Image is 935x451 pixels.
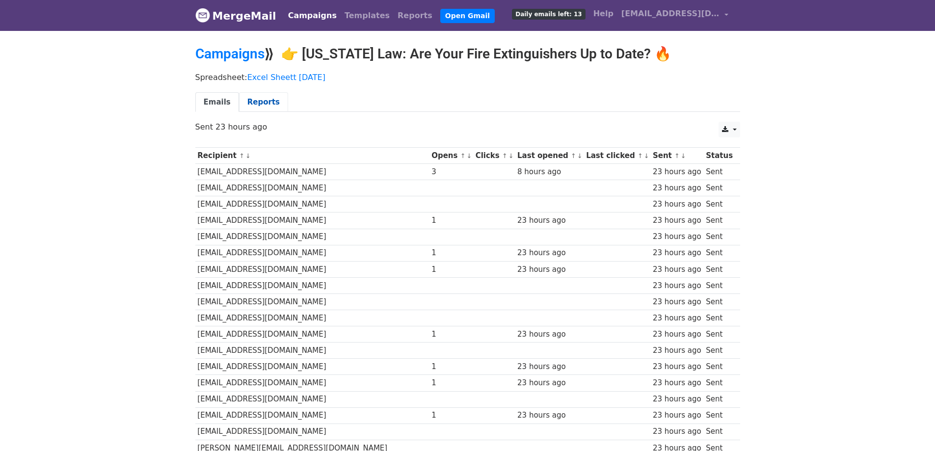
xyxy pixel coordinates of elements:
[584,148,650,164] th: Last clicked
[195,229,429,245] td: [EMAIL_ADDRESS][DOMAIN_NAME]
[703,212,735,229] td: Sent
[653,247,701,259] div: 23 hours ago
[341,6,394,26] a: Templates
[195,407,429,424] td: [EMAIL_ADDRESS][DOMAIN_NAME]
[195,196,429,212] td: [EMAIL_ADDRESS][DOMAIN_NAME]
[508,152,514,159] a: ↓
[703,245,735,261] td: Sent
[638,152,643,159] a: ↑
[644,152,649,159] a: ↓
[394,6,436,26] a: Reports
[284,6,341,26] a: Campaigns
[703,359,735,375] td: Sent
[195,148,429,164] th: Recipient
[703,261,735,277] td: Sent
[195,8,210,23] img: MergeMail logo
[440,9,495,23] a: Open Gmail
[195,72,740,82] p: Spreadsheet:
[517,377,581,389] div: 23 hours ago
[653,313,701,324] div: 23 hours ago
[703,196,735,212] td: Sent
[429,148,473,164] th: Opens
[653,166,701,178] div: 23 hours ago
[703,391,735,407] td: Sent
[195,424,429,440] td: [EMAIL_ADDRESS][DOMAIN_NAME]
[703,407,735,424] td: Sent
[195,293,429,310] td: [EMAIL_ADDRESS][DOMAIN_NAME]
[195,310,429,326] td: [EMAIL_ADDRESS][DOMAIN_NAME]
[703,148,735,164] th: Status
[653,426,701,437] div: 23 hours ago
[460,152,466,159] a: ↑
[195,5,276,26] a: MergeMail
[517,166,581,178] div: 8 hours ago
[431,361,471,372] div: 1
[195,46,740,62] h2: ⟫ 👉 [US_STATE] Law: Are Your Fire Extinguishers Up to Date? 🔥
[431,329,471,340] div: 1
[239,152,244,159] a: ↑
[195,391,429,407] td: [EMAIL_ADDRESS][DOMAIN_NAME]
[512,9,585,20] span: Daily emails left: 13
[247,73,325,82] a: Excel Sheett [DATE]
[653,199,701,210] div: 23 hours ago
[195,277,429,293] td: [EMAIL_ADDRESS][DOMAIN_NAME]
[653,296,701,308] div: 23 hours ago
[195,92,239,112] a: Emails
[195,326,429,343] td: [EMAIL_ADDRESS][DOMAIN_NAME]
[674,152,680,159] a: ↑
[517,361,581,372] div: 23 hours ago
[515,148,584,164] th: Last opened
[703,229,735,245] td: Sent
[195,375,429,391] td: [EMAIL_ADDRESS][DOMAIN_NAME]
[239,92,288,112] a: Reports
[703,310,735,326] td: Sent
[650,148,703,164] th: Sent
[571,152,576,159] a: ↑
[703,326,735,343] td: Sent
[653,345,701,356] div: 23 hours ago
[473,148,515,164] th: Clicks
[653,394,701,405] div: 23 hours ago
[195,359,429,375] td: [EMAIL_ADDRESS][DOMAIN_NAME]
[508,4,589,24] a: Daily emails left: 13
[195,261,429,277] td: [EMAIL_ADDRESS][DOMAIN_NAME]
[195,212,429,229] td: [EMAIL_ADDRESS][DOMAIN_NAME]
[653,329,701,340] div: 23 hours ago
[703,424,735,440] td: Sent
[195,164,429,180] td: [EMAIL_ADDRESS][DOMAIN_NAME]
[245,152,251,159] a: ↓
[703,180,735,196] td: Sent
[703,343,735,359] td: Sent
[195,245,429,261] td: [EMAIL_ADDRESS][DOMAIN_NAME]
[681,152,686,159] a: ↓
[431,247,471,259] div: 1
[517,264,581,275] div: 23 hours ago
[653,361,701,372] div: 23 hours ago
[703,375,735,391] td: Sent
[195,180,429,196] td: [EMAIL_ADDRESS][DOMAIN_NAME]
[431,264,471,275] div: 1
[431,377,471,389] div: 1
[617,4,732,27] a: [EMAIL_ADDRESS][DOMAIN_NAME]
[517,247,581,259] div: 23 hours ago
[517,215,581,226] div: 23 hours ago
[431,410,471,421] div: 1
[466,152,472,159] a: ↓
[621,8,720,20] span: [EMAIL_ADDRESS][DOMAIN_NAME]
[703,164,735,180] td: Sent
[653,183,701,194] div: 23 hours ago
[431,215,471,226] div: 1
[577,152,583,159] a: ↓
[502,152,508,159] a: ↑
[517,329,581,340] div: 23 hours ago
[653,215,701,226] div: 23 hours ago
[589,4,617,24] a: Help
[653,231,701,242] div: 23 hours ago
[195,343,429,359] td: [EMAIL_ADDRESS][DOMAIN_NAME]
[703,277,735,293] td: Sent
[886,404,935,451] iframe: Chat Widget
[517,410,581,421] div: 23 hours ago
[703,293,735,310] td: Sent
[653,377,701,389] div: 23 hours ago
